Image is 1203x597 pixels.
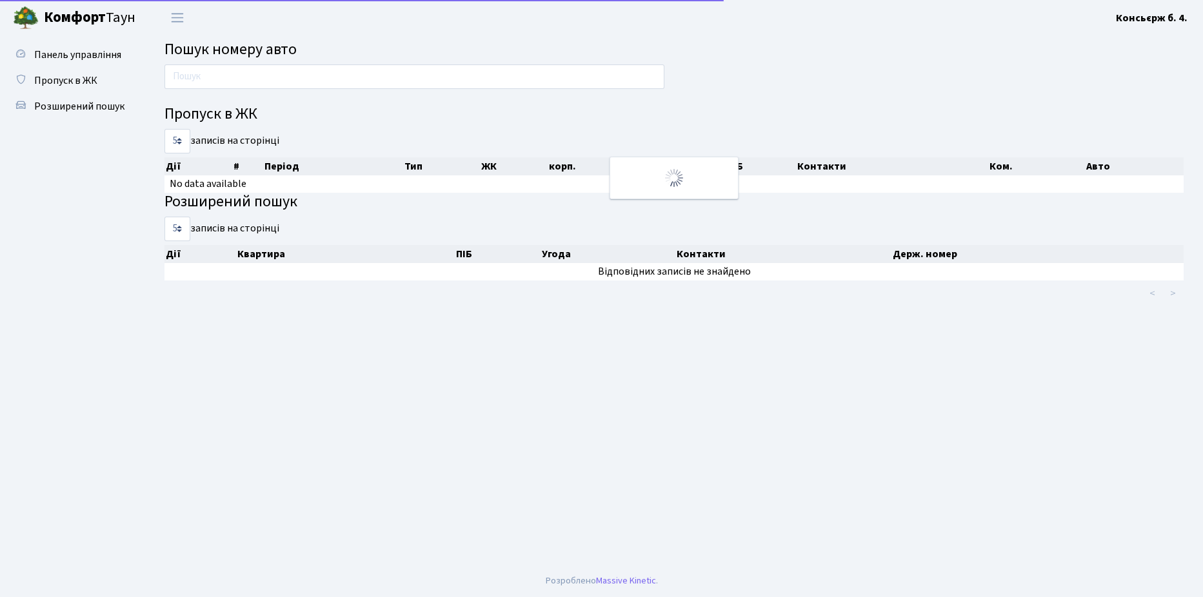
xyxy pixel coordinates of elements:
[546,574,658,588] div: Розроблено .
[263,157,403,175] th: Період
[164,245,236,263] th: Дії
[164,105,1184,124] h4: Пропуск в ЖК
[988,157,1084,175] th: Ком.
[34,99,124,113] span: Розширений пошук
[480,157,548,175] th: ЖК
[164,263,1184,280] td: Відповідних записів не знайдено
[726,157,795,175] th: ПІБ
[164,129,190,153] select: записів на сторінці
[164,175,1184,193] td: No data available
[891,245,1184,263] th: Держ. номер
[44,7,135,29] span: Таун
[232,157,264,175] th: #
[675,245,892,263] th: Контакти
[236,245,455,263] th: Квартира
[548,157,659,175] th: корп.
[596,574,656,587] a: Massive Kinetic
[1116,11,1188,25] b: Консьєрж б. 4.
[34,48,121,62] span: Панель управління
[6,68,135,93] a: Пропуск в ЖК
[164,129,279,153] label: записів на сторінці
[13,5,39,31] img: logo.png
[664,168,684,188] img: Обробка...
[44,7,106,28] b: Комфорт
[1085,157,1184,175] th: Авто
[164,193,1184,211] h4: Розширений пошук
[6,42,135,68] a: Панель управління
[34,73,97,88] span: Пропуск в ЖК
[164,38,297,61] span: Пошук номеру авто
[455,245,541,263] th: ПІБ
[403,157,481,175] th: Тип
[6,93,135,119] a: Розширений пошук
[164,157,232,175] th: Дії
[161,7,194,28] button: Переключити навігацію
[164,217,279,241] label: записів на сторінці
[164,64,664,89] input: Пошук
[541,245,675,263] th: Угода
[1116,10,1188,26] a: Консьєрж б. 4.
[164,217,190,241] select: записів на сторінці
[796,157,989,175] th: Контакти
